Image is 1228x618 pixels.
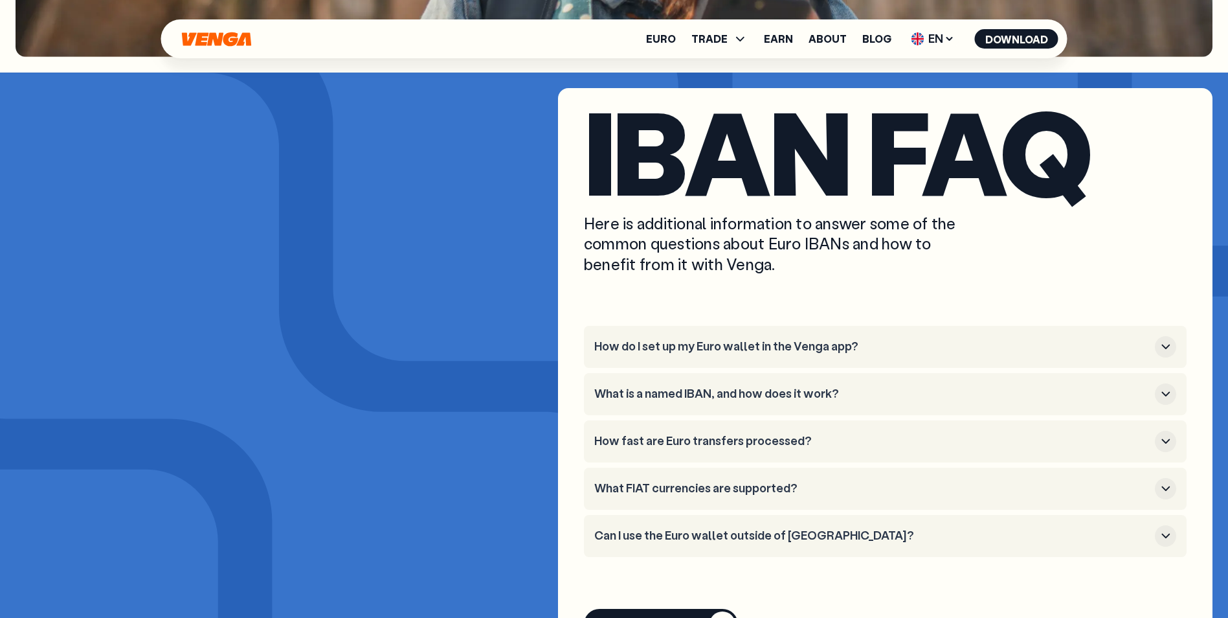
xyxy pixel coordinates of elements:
[907,29,959,49] span: EN
[809,34,847,44] a: About
[862,34,891,44] a: Blog
[181,32,253,47] svg: Home
[764,34,793,44] a: Earn
[594,336,1176,358] button: How do I set up my Euro wallet in the Venga app?
[594,383,1176,405] button: What is a named IBAN, and how does it work?
[594,478,1176,499] button: What FIAT currencies are supported?
[594,387,1150,401] h3: What is a named IBAN, and how does it work?
[911,32,924,45] img: flag-uk
[594,525,1176,547] button: Can I use the Euro wallet outside of [GEOGRAPHIC_DATA]?
[646,34,676,44] a: Euro
[691,34,728,44] span: TRADE
[594,431,1176,452] button: How fast are Euro transfers processed?
[975,29,1058,49] button: Download
[594,339,1150,354] h3: How do I set up my Euro wallet in the Venga app?
[691,31,748,47] span: TRADE
[584,213,979,274] p: Here is additional information to answer some of the common questions about Euro IBANs and how to...
[594,481,1150,496] h3: What FIAT currencies are supported?
[594,529,1150,543] h3: Can I use the Euro wallet outside of [GEOGRAPHIC_DATA]?
[584,101,1187,200] h2: IBAN FAQ
[594,434,1150,448] h3: How fast are Euro transfers processed?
